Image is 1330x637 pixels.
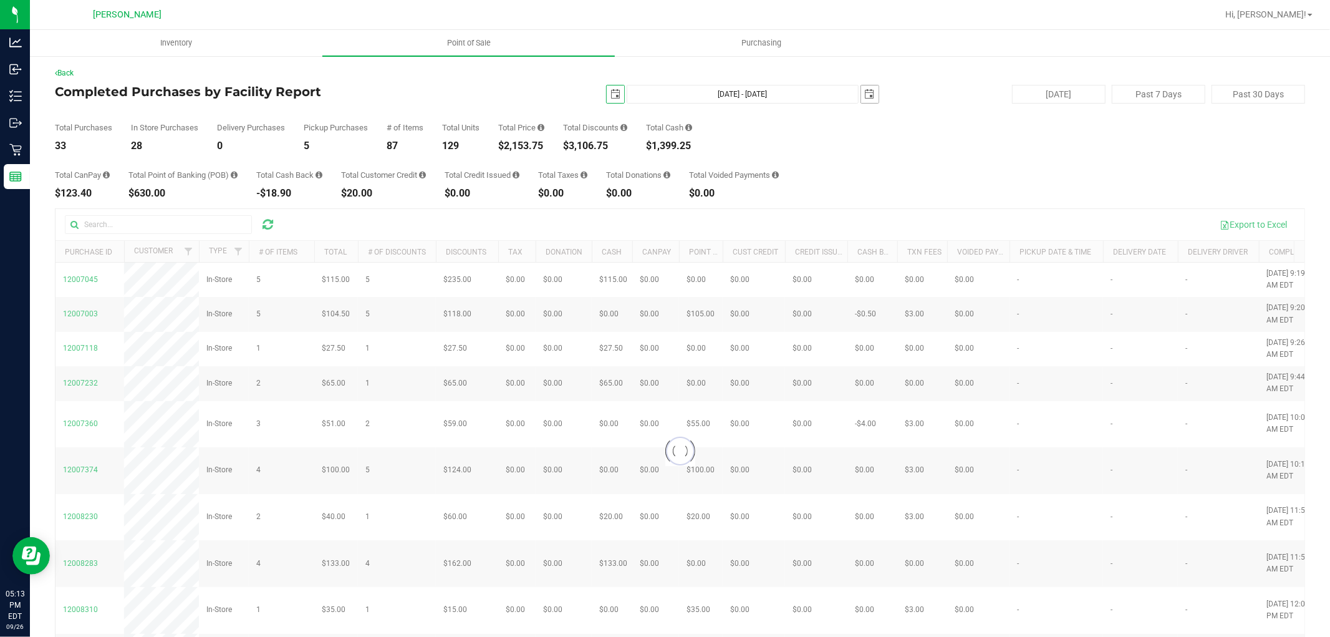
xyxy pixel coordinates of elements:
div: $0.00 [606,188,670,198]
div: Total Purchases [55,124,112,132]
div: $20.00 [341,188,426,198]
button: [DATE] [1012,85,1106,104]
div: 28 [131,141,198,151]
span: Hi, [PERSON_NAME]! [1225,9,1306,19]
div: $0.00 [689,188,779,198]
div: Delivery Purchases [217,124,285,132]
span: select [607,85,624,103]
div: Total Customer Credit [341,171,426,179]
div: Total Voided Payments [689,171,779,179]
h4: Completed Purchases by Facility Report [55,85,471,99]
inline-svg: Analytics [9,36,22,49]
div: $1,399.25 [646,141,692,151]
p: 09/26 [6,622,24,631]
div: Total Cash [646,124,692,132]
div: $3,106.75 [563,141,627,151]
inline-svg: Inventory [9,90,22,102]
div: Total Units [442,124,479,132]
div: $2,153.75 [498,141,544,151]
div: $0.00 [445,188,519,198]
a: Point of Sale [322,30,615,56]
div: $123.40 [55,188,110,198]
div: Total Taxes [538,171,587,179]
div: Total Cash Back [256,171,322,179]
i: Sum of the total taxes for all purchases in the date range. [581,171,587,179]
i: Sum of the cash-back amounts from rounded-up electronic payments for all purchases in the date ra... [316,171,322,179]
i: Sum of all account credit issued for all refunds from returned purchases in the date range. [513,171,519,179]
a: Purchasing [615,30,907,56]
div: Total Donations [606,171,670,179]
inline-svg: Retail [9,143,22,156]
div: 129 [442,141,479,151]
div: In Store Purchases [131,124,198,132]
button: Past 7 Days [1112,85,1205,104]
i: Sum of the discount values applied to the all purchases in the date range. [620,124,627,132]
div: Total Discounts [563,124,627,132]
div: Pickup Purchases [304,124,368,132]
div: 33 [55,141,112,151]
i: Sum of all round-up-to-next-dollar total price adjustments for all purchases in the date range. [663,171,670,179]
inline-svg: Inbound [9,63,22,75]
div: 5 [304,141,368,151]
span: select [861,85,879,103]
div: 87 [387,141,423,151]
span: Inventory [143,37,209,49]
div: # of Items [387,124,423,132]
i: Sum of the successful, non-voided CanPay payment transactions for all purchases in the date range. [103,171,110,179]
div: -$18.90 [256,188,322,198]
div: $0.00 [538,188,587,198]
div: Total Credit Issued [445,171,519,179]
inline-svg: Outbound [9,117,22,129]
a: Back [55,69,74,77]
div: Total Point of Banking (POB) [128,171,238,179]
div: Total CanPay [55,171,110,179]
iframe: Resource center [12,537,50,575]
span: [PERSON_NAME] [93,9,161,20]
span: Purchasing [725,37,798,49]
i: Sum of the successful, non-voided point-of-banking payment transactions, both via payment termina... [231,171,238,179]
a: Inventory [30,30,322,56]
i: Sum of the successful, non-voided cash payment transactions for all purchases in the date range. ... [685,124,692,132]
inline-svg: Reports [9,170,22,183]
div: Total Price [498,124,544,132]
i: Sum of the successful, non-voided payments using account credit for all purchases in the date range. [419,171,426,179]
i: Sum of the total prices of all purchases in the date range. [537,124,544,132]
div: 0 [217,141,285,151]
i: Sum of all voided payment transaction amounts, excluding tips and transaction fees, for all purch... [772,171,779,179]
div: $630.00 [128,188,238,198]
button: Past 30 Days [1212,85,1305,104]
p: 05:13 PM EDT [6,588,24,622]
span: Point of Sale [430,37,508,49]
